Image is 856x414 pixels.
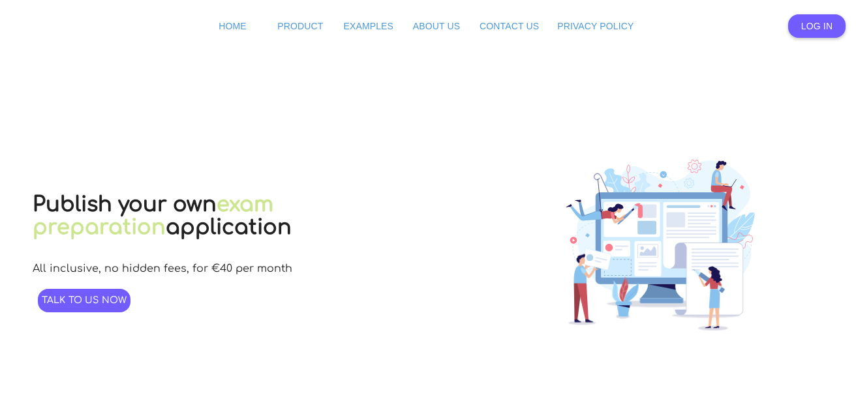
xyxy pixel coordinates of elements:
[339,14,397,38] a: Examples
[408,14,465,38] a: About Us
[33,263,292,274] p: All inclusive, no hidden fees, for €40 per month
[38,289,130,312] a: Talk to us now
[480,21,539,31] span: Contact Us
[413,21,460,31] span: About Us
[788,14,846,38] a: Log In
[204,14,261,38] a: Home
[33,193,497,239] h1: Publish your own application
[557,21,634,31] span: Privacy Policy
[271,14,329,38] a: Product
[553,14,637,38] a: Privacy Policy
[801,21,833,31] span: Log In
[33,193,273,239] a: exam preparation
[277,21,323,31] span: Product
[343,21,393,31] span: Examples
[476,14,543,38] a: Contact Us
[219,21,247,31] span: Home
[42,295,127,305] span: Talk to us now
